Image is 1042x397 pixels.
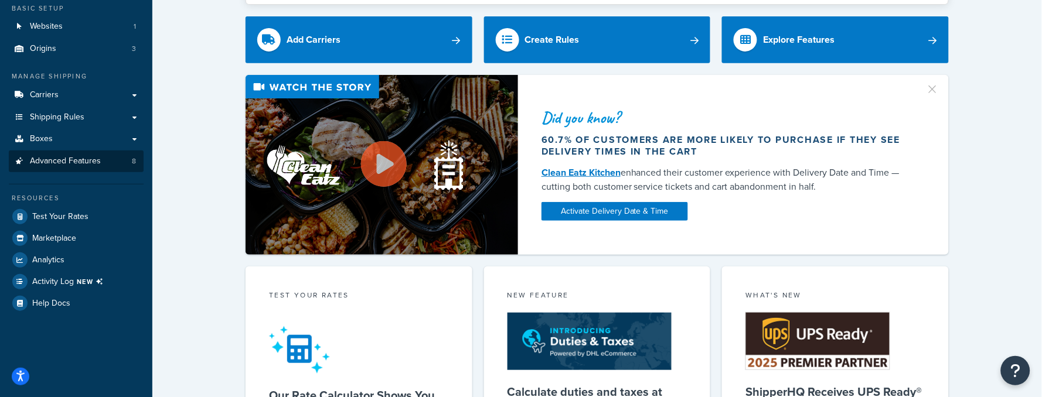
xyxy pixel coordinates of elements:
[9,84,144,106] a: Carriers
[132,44,136,54] span: 3
[30,156,101,166] span: Advanced Features
[132,156,136,166] span: 8
[9,293,144,314] a: Help Docs
[9,38,144,60] a: Origins3
[9,271,144,292] li: [object Object]
[1001,356,1030,385] button: Open Resource Center
[9,228,144,249] a: Marketplace
[32,255,64,265] span: Analytics
[32,212,88,222] span: Test Your Rates
[484,16,711,63] a: Create Rules
[9,71,144,81] div: Manage Shipping
[246,16,472,63] a: Add Carriers
[722,16,949,63] a: Explore Features
[9,16,144,37] li: Websites
[9,16,144,37] a: Websites1
[32,274,108,289] span: Activity Log
[508,290,687,303] div: New Feature
[542,134,912,158] div: 60.7% of customers are more likely to purchase if they see delivery times in the cart
[9,38,144,60] li: Origins
[9,128,144,150] a: Boxes
[30,44,56,54] span: Origins
[30,22,63,32] span: Websites
[287,32,340,48] div: Add Carriers
[30,112,84,122] span: Shipping Rules
[763,32,835,48] div: Explore Features
[9,206,144,227] a: Test Your Rates
[9,150,144,172] li: Advanced Features
[9,4,144,13] div: Basic Setup
[542,109,912,126] div: Did you know?
[134,22,136,32] span: 1
[269,290,449,303] div: Test your rates
[9,249,144,271] a: Analytics
[525,32,580,48] div: Create Rules
[9,271,144,292] a: Activity LogNEW
[77,277,108,286] span: NEW
[542,202,688,221] a: Activate Delivery Date & Time
[32,299,70,309] span: Help Docs
[30,134,53,144] span: Boxes
[30,90,59,100] span: Carriers
[9,107,144,128] a: Shipping Rules
[9,150,144,172] a: Advanced Features8
[9,193,144,203] div: Resources
[542,166,912,194] div: enhanced their customer experience with Delivery Date and Time — cutting both customer service ti...
[745,290,925,303] div: What's New
[32,234,76,244] span: Marketplace
[246,75,518,255] img: Video thumbnail
[542,166,621,179] a: Clean Eatz Kitchen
